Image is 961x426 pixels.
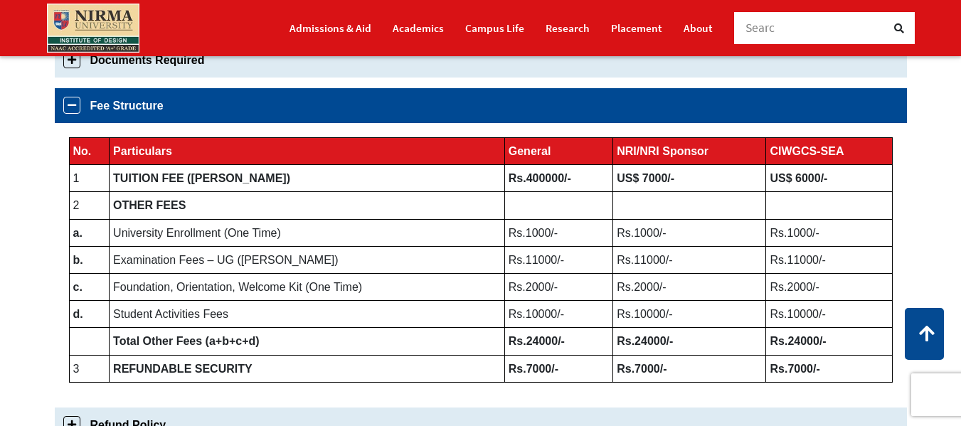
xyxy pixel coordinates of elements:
td: Student Activities Fees [110,301,505,328]
b: Rs.24000/- [509,335,565,347]
td: Rs.10000/- [613,301,766,328]
td: Rs.2000/- [504,273,612,300]
b: No. [73,145,92,157]
td: 1 [69,165,110,192]
a: Admissions & Aid [290,16,371,41]
span: Searc [745,20,775,36]
td: Rs.2000/- [766,273,892,300]
b: US$ 7000/- [617,172,674,184]
b: NRI/NRI Sponsor [617,145,708,157]
td: Rs.11000/- [504,246,612,273]
a: Campus Life [465,16,524,41]
a: About [684,16,713,41]
b: REFUNDABLE SECURITY [113,363,253,375]
b: CIWGCS-SEA [770,145,844,157]
td: Rs.11000/- [766,246,892,273]
b: Rs.24000/- [617,335,673,347]
b: Rs.24000/- [770,335,826,347]
a: Fee Structure [55,88,907,123]
img: main_logo [47,4,139,53]
b: Total Other Fees (a+b+c+d) [113,335,260,347]
td: Examination Fees – UG ([PERSON_NAME]) [110,246,505,273]
td: Rs.1000/- [504,219,612,246]
b: b. [73,254,83,266]
td: Foundation, Orientation, Welcome Kit (One Time) [110,273,505,300]
b: d. [73,308,83,320]
td: 2 [69,192,110,219]
b: Rs.400000/- [509,172,571,184]
b: Particulars [113,145,172,157]
td: Rs.1000/- [613,219,766,246]
a: Academics [393,16,444,41]
a: Placement [611,16,662,41]
b: TUITION FEE ([PERSON_NAME]) [113,172,290,184]
b: a. [73,227,83,239]
td: Rs.11000/- [613,246,766,273]
a: Research [546,16,590,41]
td: Rs.10000/- [766,301,892,328]
b: General [509,145,551,157]
b: c. [73,281,83,293]
b: US$ 6000/- [770,172,827,184]
td: Rs.10000/- [504,301,612,328]
td: Rs.1000/- [766,219,892,246]
td: 3 [69,355,110,382]
a: Documents Required [55,43,907,78]
b: Rs.7000/- [617,363,667,375]
b: Rs.7000/- [509,363,558,375]
b: OTHER FEES [113,199,186,211]
b: Rs.7000/- [770,363,819,375]
td: University Enrollment (One Time) [110,219,505,246]
td: Rs.2000/- [613,273,766,300]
